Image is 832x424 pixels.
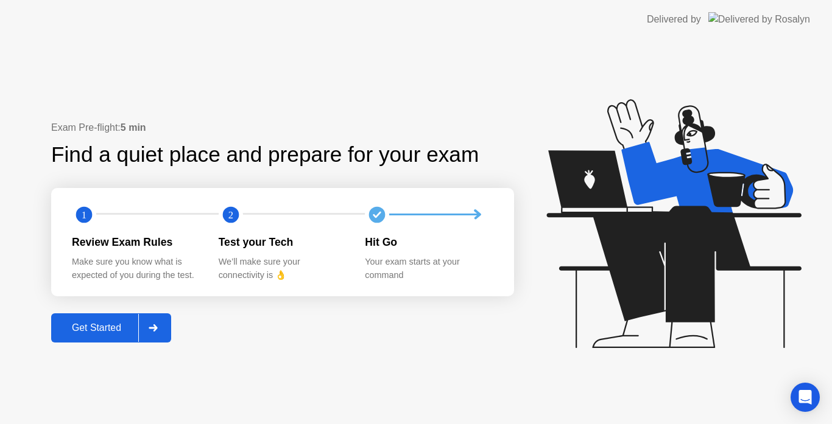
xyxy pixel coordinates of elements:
[72,234,199,250] div: Review Exam Rules
[647,12,701,27] div: Delivered by
[51,139,481,171] div: Find a quiet place and prepare for your exam
[55,322,138,333] div: Get Started
[365,234,492,250] div: Hit Go
[365,255,492,282] div: Your exam starts at your command
[121,122,146,133] b: 5 min
[82,209,86,220] text: 1
[219,234,346,250] div: Test your Tech
[51,313,171,342] button: Get Started
[72,255,199,282] div: Make sure you know what is expected of you during the test.
[791,383,820,412] div: Open Intercom Messenger
[219,255,346,282] div: We’ll make sure your connectivity is 👌
[708,12,810,26] img: Delivered by Rosalyn
[51,120,514,135] div: Exam Pre-flight:
[228,209,233,220] text: 2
